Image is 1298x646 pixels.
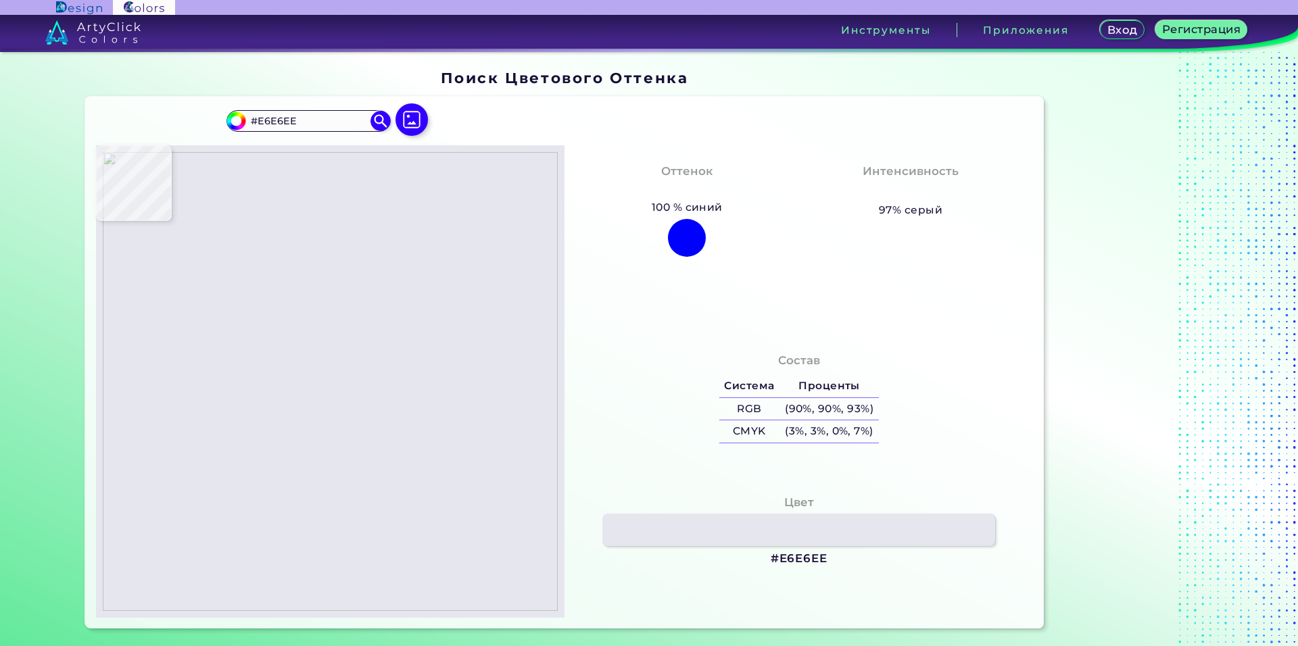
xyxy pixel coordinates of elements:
ya-tr-span: Вход [1109,24,1136,36]
ya-tr-span: 100 % синий [652,201,723,214]
input: введите цвет.. [245,111,371,130]
img: изображение значка [395,103,428,136]
ya-tr-span: Поиск Цветового Оттенка [441,69,689,86]
ya-tr-span: Состав [778,353,820,367]
ya-tr-span: Проценты [798,379,860,392]
ya-tr-span: CMYK [733,424,766,437]
ya-tr-span: Интенсивность [863,164,959,178]
ya-tr-span: Синий [665,184,708,197]
ya-tr-span: Почти никаких [861,184,961,197]
ya-tr-span: Регистрация [1165,23,1237,35]
ya-tr-span: 97% серый [879,203,942,216]
a: Вход [1102,22,1143,39]
ya-tr-span: Оттенок [661,164,713,178]
ya-tr-span: RGB [737,402,761,415]
img: 19bacbef-9dfb-4b6c-9fb9-c96132392e0a [103,152,558,612]
h5: (3%, 3%, 0%, 7%) [779,420,878,443]
a: Регистрация [1159,22,1243,39]
h5: (90%, 90%, 93%) [779,398,878,420]
img: Логотип ArtyClick Design [56,1,101,14]
img: поиск значков [370,111,391,131]
ya-tr-span: Приложения [983,24,1068,36]
ya-tr-span: #E6E6EE [771,551,827,565]
ya-tr-span: Цвет [784,495,814,509]
ya-tr-span: Инструменты [841,24,930,36]
ya-tr-span: Система [724,379,774,392]
img: logo_artyclick_colors_white.svg [45,20,141,45]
